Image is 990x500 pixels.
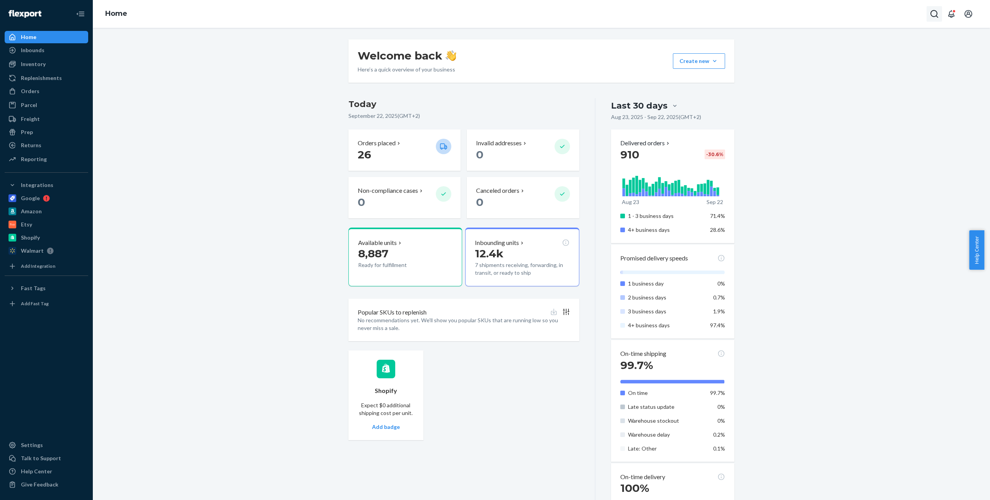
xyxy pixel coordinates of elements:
button: Inbounding units12.4k7 shipments receiving, forwarding, in transit, or ready to ship [465,228,579,286]
span: 26 [358,148,371,161]
span: 99.7% [710,389,725,396]
p: 2 business days [628,294,704,301]
button: Open notifications [944,6,959,22]
a: Home [5,31,88,43]
a: Returns [5,139,88,151]
span: 8,887 [358,247,388,260]
p: Invalid addresses [476,139,522,148]
div: Parcel [21,101,37,109]
span: 0 [358,196,365,209]
div: Freight [21,115,40,123]
p: Shopify [375,386,397,395]
ol: breadcrumbs [99,3,133,25]
div: Returns [21,141,41,149]
p: On-time shipping [620,349,666,358]
p: Expect $0 additional shipping cost per unit. [358,401,414,417]
button: Integrations [5,179,88,191]
div: Settings [21,441,43,449]
p: Aug 23 [622,198,639,206]
span: 97.4% [710,322,725,328]
a: Home [105,9,127,18]
p: 3 business days [628,308,704,315]
img: Flexport logo [9,10,41,18]
button: Close Navigation [73,6,88,22]
p: Available units [358,238,397,247]
p: Here’s a quick overview of your business [358,66,456,73]
span: 910 [620,148,639,161]
div: Inbounds [21,46,44,54]
span: 0% [717,280,725,287]
button: Orders placed 26 [348,129,461,171]
p: Promised delivery speeds [620,254,688,263]
a: Freight [5,113,88,125]
a: Help Center [5,465,88,478]
a: Etsy [5,218,88,231]
p: No recommendations yet. We’ll show you popular SKUs that are running low so you never miss a sale. [358,316,570,332]
span: 100% [620,481,649,495]
button: Add badge [372,423,400,431]
div: Walmart [21,247,44,255]
div: Prep [21,128,33,136]
span: 0% [717,403,725,410]
p: Ready for fulfillment [358,261,430,269]
a: Prep [5,126,88,138]
a: Add Integration [5,260,88,272]
p: Late status update [628,403,704,411]
p: 1 - 3 business days [628,212,704,220]
button: Help Center [969,230,984,270]
p: Non-compliance cases [358,186,418,195]
a: Add Fast Tag [5,298,88,310]
p: On-time delivery [620,473,665,481]
div: Give Feedback [21,481,58,488]
div: Shopify [21,234,40,241]
p: On time [628,389,704,397]
div: Home [21,33,36,41]
h3: Today [348,98,579,111]
span: 0 [476,148,483,161]
div: Add Integration [21,263,55,269]
button: Open Search Box [927,6,942,22]
span: 1.9% [713,308,725,315]
p: Delivered orders [620,139,671,148]
p: Canceled orders [476,186,519,195]
button: Create new [673,53,725,69]
a: Settings [5,439,88,451]
div: Last 30 days [611,100,667,112]
a: Walmart [5,245,88,257]
div: Amazon [21,207,42,215]
div: Etsy [21,221,32,228]
a: Shopify [5,231,88,244]
span: 0% [717,417,725,424]
span: 71.4% [710,213,725,219]
a: Amazon [5,205,88,218]
div: Add Fast Tag [21,300,49,307]
span: 0.1% [713,445,725,452]
button: Invalid addresses 0 [467,129,579,171]
a: Inventory [5,58,88,70]
a: Orders [5,85,88,97]
a: Inbounds [5,44,88,56]
button: Fast Tags [5,282,88,294]
div: -30.6 % [705,150,725,159]
p: September 22, 2025 ( GMT+2 ) [348,112,579,120]
p: Warehouse delay [628,431,704,439]
p: 4+ business days [628,321,704,329]
p: 4+ business days [628,226,704,234]
span: 0.7% [713,294,725,301]
span: 28.6% [710,226,725,233]
a: Parcel [5,99,88,111]
p: Sep 22 [707,198,723,206]
p: 1 business day [628,280,704,287]
button: Non-compliance cases 0 [348,177,461,218]
a: Google [5,192,88,204]
img: hand-wave emoji [445,50,456,61]
p: Orders placed [358,139,396,148]
div: Fast Tags [21,284,46,292]
p: Inbounding units [475,238,519,247]
div: Replenishments [21,74,62,82]
div: Orders [21,87,39,95]
div: Talk to Support [21,454,61,462]
p: 7 shipments receiving, forwarding, in transit, or ready to ship [475,261,569,277]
